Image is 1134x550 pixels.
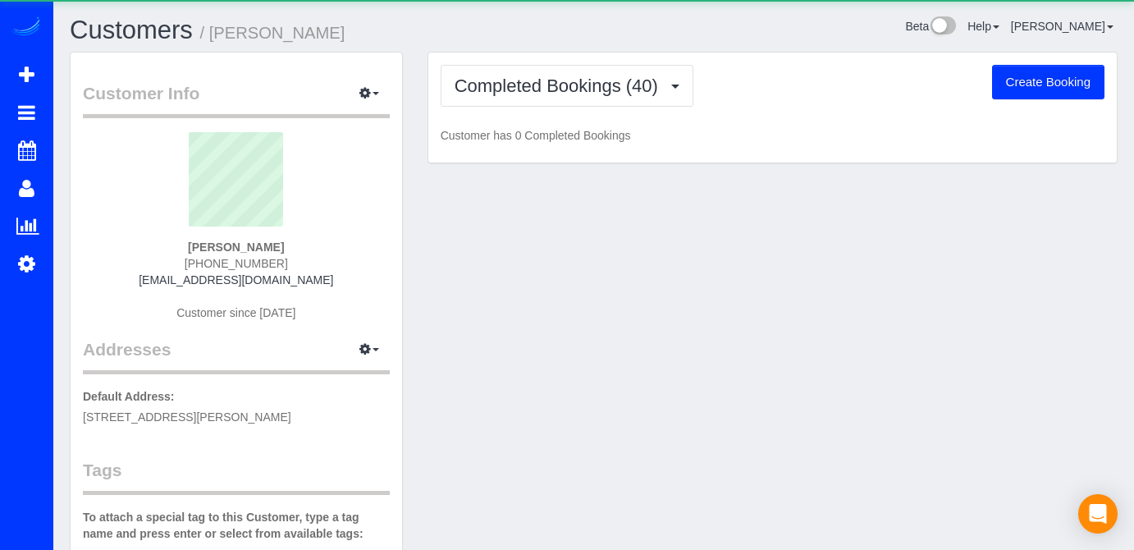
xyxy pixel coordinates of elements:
span: Completed Bookings (40) [455,76,666,96]
div: Open Intercom Messenger [1078,494,1118,534]
legend: Tags [83,458,390,495]
strong: [PERSON_NAME] [188,241,284,254]
legend: Customer Info [83,81,390,118]
a: [PERSON_NAME] [1011,20,1113,33]
small: / [PERSON_NAME] [200,24,345,42]
img: Automaid Logo [10,16,43,39]
button: Create Booking [992,65,1104,99]
p: Customer has 0 Completed Bookings [441,127,1104,144]
span: [STREET_ADDRESS][PERSON_NAME] [83,410,291,424]
a: Customers [70,16,193,44]
label: To attach a special tag to this Customer, type a tag name and press enter or select from availabl... [83,509,390,542]
span: [PHONE_NUMBER] [185,257,288,270]
a: Beta [905,20,956,33]
span: Customer since [DATE] [176,306,295,319]
img: New interface [929,16,956,38]
a: [EMAIL_ADDRESS][DOMAIN_NAME] [139,273,333,286]
a: Help [967,20,999,33]
button: Completed Bookings (40) [441,65,693,107]
label: Default Address: [83,388,175,405]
